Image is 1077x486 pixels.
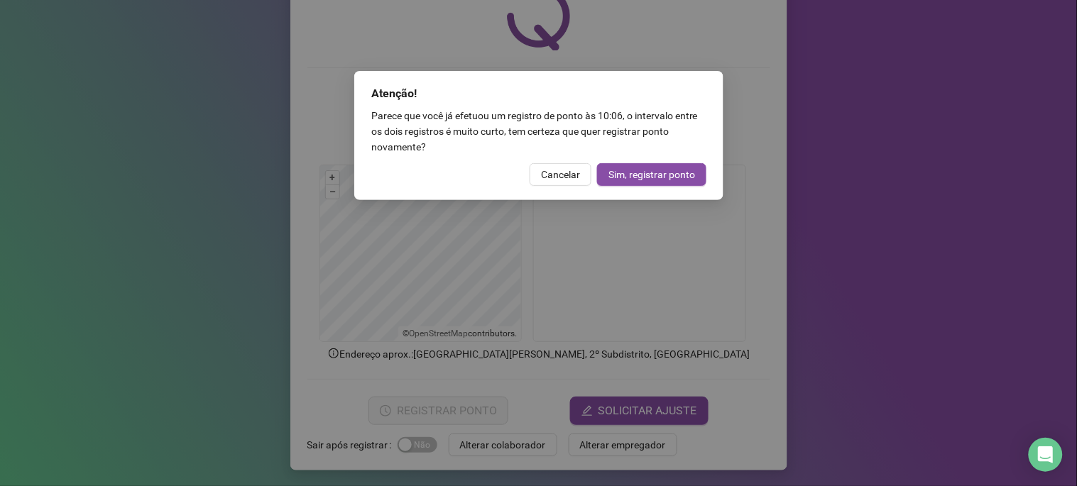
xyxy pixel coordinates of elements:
span: Sim, registrar ponto [608,167,695,182]
button: Cancelar [530,163,591,186]
div: Parece que você já efetuou um registro de ponto às 10:06 , o intervalo entre os dois registros é ... [371,108,706,155]
div: Open Intercom Messenger [1029,438,1063,472]
span: Cancelar [541,167,580,182]
div: Atenção! [371,85,706,102]
button: Sim, registrar ponto [597,163,706,186]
